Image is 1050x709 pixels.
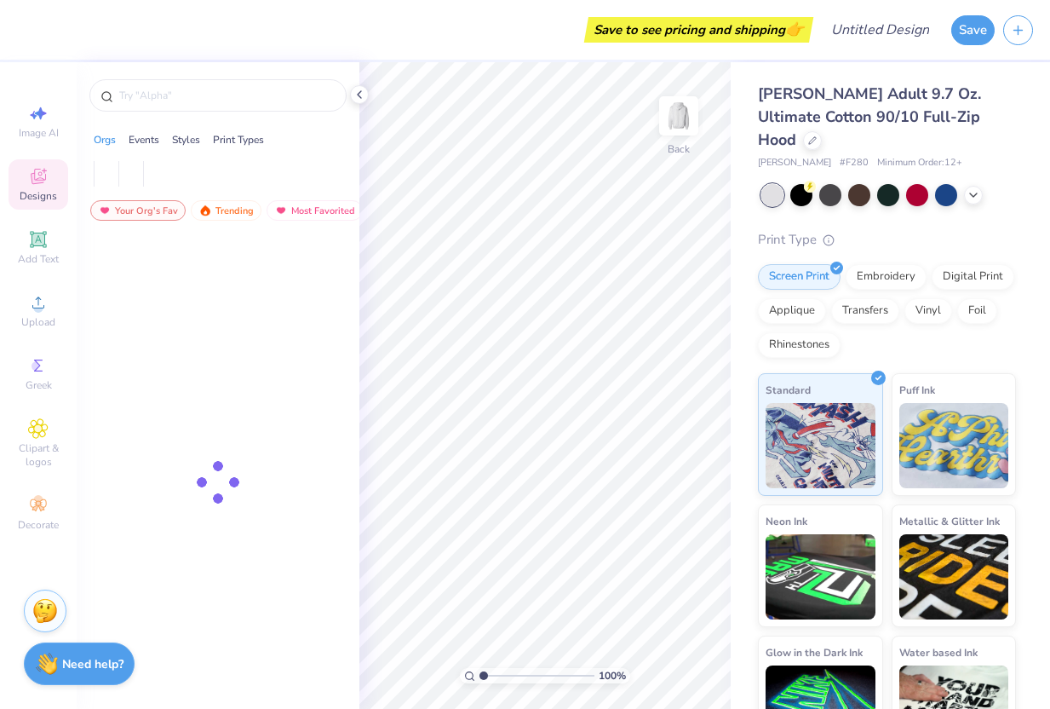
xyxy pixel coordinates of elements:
div: Events [129,132,159,147]
img: Metallic & Glitter Ink [899,534,1009,620]
span: [PERSON_NAME] [758,156,831,170]
div: Applique [758,298,826,324]
strong: Need help? [62,656,123,672]
div: Foil [957,298,997,324]
div: Styles [172,132,200,147]
span: Upload [21,315,55,329]
img: Puff Ink [899,403,1009,488]
div: Most Favorited [267,200,363,221]
span: Image AI [19,126,59,140]
span: Greek [26,378,52,392]
span: [PERSON_NAME] Adult 9.7 Oz. Ultimate Cotton 90/10 Full-Zip Hood [758,84,981,150]
span: Water based Ink [899,643,978,661]
img: Neon Ink [766,534,875,620]
input: Try "Alpha" [118,87,336,104]
div: Transfers [831,298,899,324]
img: Standard [766,403,875,488]
span: Neon Ink [766,512,807,530]
span: Puff Ink [899,381,935,399]
span: Designs [20,189,57,203]
span: # F280 [840,156,869,170]
span: Metallic & Glitter Ink [899,512,1000,530]
span: Decorate [18,518,59,532]
div: Embroidery [846,264,927,290]
img: most_fav.gif [98,205,112,216]
div: Digital Print [932,264,1014,290]
div: Rhinestones [758,332,841,358]
span: 100 % [599,668,626,683]
div: Trending [191,200,261,221]
span: Standard [766,381,811,399]
div: Save to see pricing and shipping [588,17,809,43]
img: most_fav.gif [274,205,288,216]
span: 👉 [785,19,804,39]
div: Vinyl [904,298,952,324]
div: Your Org's Fav [90,200,186,221]
div: Print Type [758,230,1016,250]
button: Save [951,15,995,45]
div: Back [668,141,690,157]
div: Print Types [213,132,264,147]
span: Add Text [18,252,59,266]
span: Minimum Order: 12 + [877,156,962,170]
input: Untitled Design [818,13,943,47]
div: Screen Print [758,264,841,290]
span: Clipart & logos [9,441,68,469]
img: Back [662,99,696,133]
div: Orgs [94,132,116,147]
img: trending.gif [198,205,212,216]
span: Glow in the Dark Ink [766,643,863,661]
